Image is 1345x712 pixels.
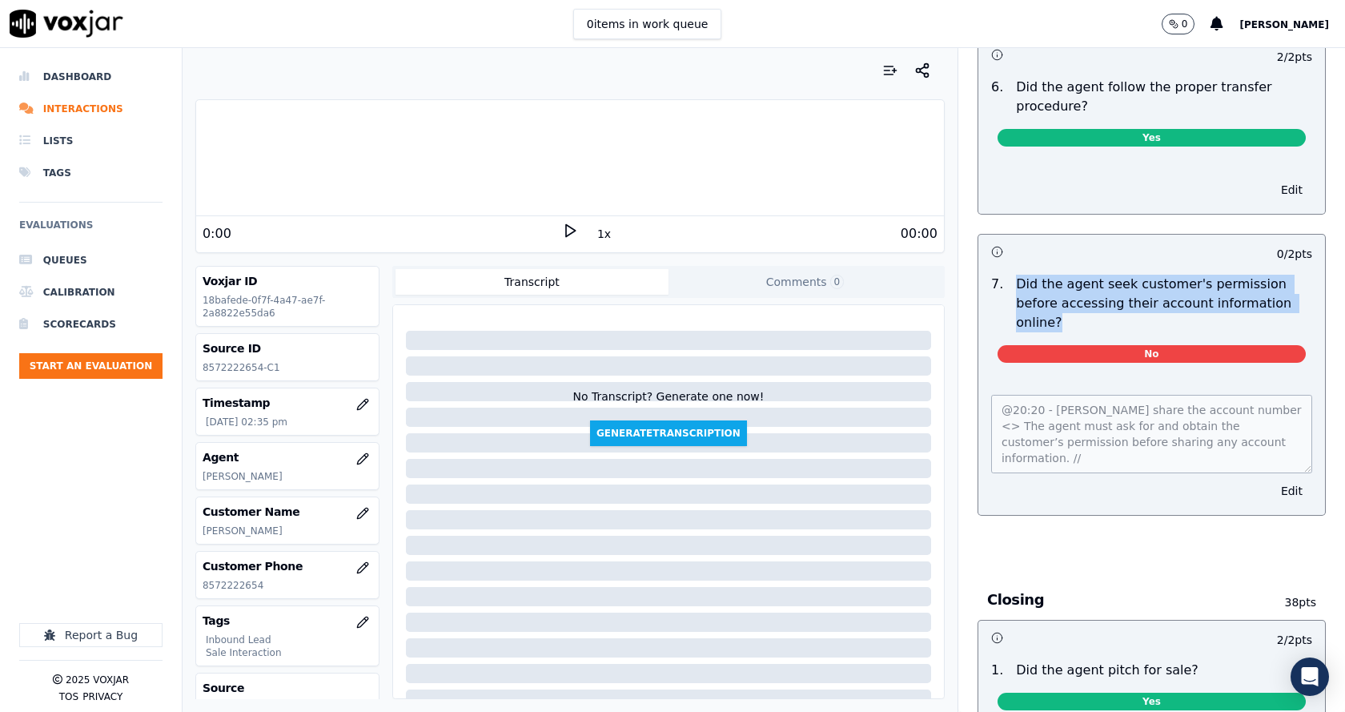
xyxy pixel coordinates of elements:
[203,525,372,537] p: [PERSON_NAME]
[203,395,372,411] h3: Timestamp
[1182,18,1188,30] p: 0
[594,223,614,245] button: 1x
[203,680,372,696] h3: Source
[206,416,372,428] p: [DATE] 02:35 pm
[985,661,1010,680] p: 1 .
[987,589,1262,610] h3: Closing
[19,125,163,157] a: Lists
[203,579,372,592] p: 8572222654
[203,361,372,374] p: 8572222654-C1
[998,693,1306,710] span: Yes
[19,353,163,379] button: Start an Evaluation
[203,224,231,243] div: 0:00
[1016,78,1312,116] p: Did the agent follow the proper transfer procedure?
[395,269,668,295] button: Transcript
[1271,179,1312,201] button: Edit
[19,93,163,125] a: Interactions
[82,690,122,703] button: Privacy
[206,646,372,659] p: Sale Interaction
[203,449,372,465] h3: Agent
[1291,658,1329,696] div: Open Intercom Messenger
[1162,14,1211,34] button: 0
[1016,661,1198,680] p: Did the agent pitch for sale?
[830,275,845,289] span: 0
[1277,632,1312,648] p: 2 / 2 pts
[203,294,372,320] p: 18bafede-0f7f-4a47-ae7f-2a8822e55da6
[1277,49,1312,65] p: 2 / 2 pts
[1271,480,1312,502] button: Edit
[998,345,1306,363] span: No
[985,275,1010,332] p: 7 .
[19,61,163,93] a: Dashboard
[1239,19,1329,30] span: [PERSON_NAME]
[998,129,1306,147] span: Yes
[10,10,123,38] img: voxjar logo
[206,634,372,646] p: Inbound Lead
[1016,275,1312,332] p: Did the agent seek customer's permission before accessing their account information online?
[19,244,163,276] a: Queues
[590,420,747,446] button: GenerateTranscription
[59,690,78,703] button: TOS
[203,504,372,520] h3: Customer Name
[1239,14,1345,34] button: [PERSON_NAME]
[203,613,372,629] h3: Tags
[1277,246,1312,262] p: 0 / 2 pts
[573,9,722,39] button: 0items in work queue
[1261,594,1316,610] p: 38 pts
[901,224,937,243] div: 00:00
[572,388,764,420] div: No Transcript? Generate one now!
[1162,14,1195,34] button: 0
[19,215,163,244] h6: Evaluations
[19,308,163,340] a: Scorecards
[203,558,372,574] h3: Customer Phone
[19,276,163,308] a: Calibration
[19,623,163,647] button: Report a Bug
[668,269,941,295] button: Comments
[203,470,372,483] p: [PERSON_NAME]
[203,273,372,289] h3: Voxjar ID
[66,674,129,686] p: 2025 Voxjar
[203,340,372,356] h3: Source ID
[985,78,1010,116] p: 6 .
[19,157,163,189] a: Tags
